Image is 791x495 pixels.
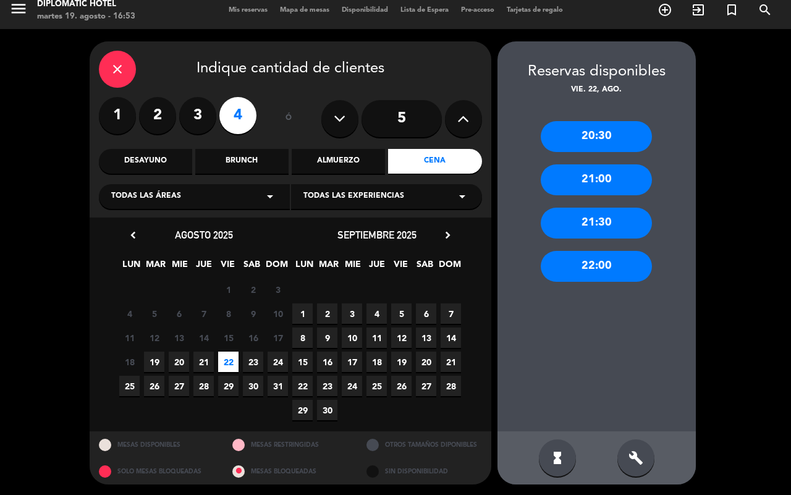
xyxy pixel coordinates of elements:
i: build [628,451,643,465]
div: Reservas disponibles [497,60,696,84]
span: 16 [243,328,263,348]
span: MAR [145,257,166,277]
span: Tarjetas de regalo [501,7,569,14]
div: Brunch [195,149,289,174]
label: 1 [99,97,136,134]
span: 15 [292,352,313,372]
span: VIE [218,257,238,277]
i: arrow_drop_down [455,189,470,204]
span: 24 [268,352,288,372]
span: Disponibilidad [336,7,394,14]
span: Lista de Espera [394,7,455,14]
span: agosto 2025 [175,229,233,241]
span: 18 [366,352,387,372]
span: 17 [342,352,362,372]
span: 29 [218,376,239,396]
span: 2 [243,279,263,300]
span: septiembre 2025 [337,229,417,241]
span: 8 [292,328,313,348]
span: SAB [242,257,262,277]
span: VIE [391,257,411,277]
div: 21:00 [541,164,652,195]
span: LUN [294,257,315,277]
span: 30 [243,376,263,396]
div: MESAS RESTRINGIDAS [223,431,357,458]
span: 23 [243,352,263,372]
span: 3 [342,303,362,324]
i: search [758,2,772,17]
span: LUN [121,257,142,277]
span: 16 [317,352,337,372]
span: 7 [193,303,214,324]
span: 19 [144,352,164,372]
span: 4 [119,303,140,324]
span: 12 [391,328,412,348]
span: 21 [193,352,214,372]
div: martes 19. agosto - 16:53 [37,11,135,23]
span: 19 [391,352,412,372]
span: 5 [144,303,164,324]
span: 17 [268,328,288,348]
div: ó [269,97,309,140]
span: JUE [366,257,387,277]
span: 22 [218,352,239,372]
i: add_circle_outline [658,2,672,17]
i: hourglass_full [550,451,565,465]
label: 3 [179,97,216,134]
span: 20 [169,352,189,372]
span: 5 [391,303,412,324]
span: 7 [441,303,461,324]
span: 9 [243,303,263,324]
span: 27 [169,376,189,396]
i: chevron_left [127,229,140,242]
span: 26 [144,376,164,396]
div: 20:30 [541,121,652,152]
span: Mis reservas [222,7,274,14]
div: MESAS BLOQUEADAS [223,458,357,484]
div: Indique cantidad de clientes [99,51,482,88]
div: SIN DISPONIBILIDAD [357,458,491,484]
span: 10 [268,303,288,324]
i: exit_to_app [691,2,706,17]
span: 13 [169,328,189,348]
span: 24 [342,376,362,396]
span: 9 [317,328,337,348]
span: 28 [193,376,214,396]
span: 20 [416,352,436,372]
span: 6 [169,303,189,324]
span: 13 [416,328,436,348]
span: 23 [317,376,337,396]
span: 4 [366,303,387,324]
div: OTROS TAMAÑOS DIPONIBLES [357,431,491,458]
i: arrow_drop_down [263,189,277,204]
span: 1 [292,303,313,324]
div: 22:00 [541,251,652,282]
span: 12 [144,328,164,348]
span: 21 [441,352,461,372]
label: 2 [139,97,176,134]
div: Almuerzo [292,149,385,174]
span: SAB [415,257,435,277]
i: turned_in_not [724,2,739,17]
span: 27 [416,376,436,396]
div: SOLO MESAS BLOQUEADAS [90,458,224,484]
span: MAR [318,257,339,277]
span: 22 [292,376,313,396]
span: 30 [317,400,337,420]
span: 8 [218,303,239,324]
span: 31 [268,376,288,396]
span: 28 [441,376,461,396]
span: Todas las áreas [111,190,181,203]
span: Mapa de mesas [274,7,336,14]
span: 25 [119,376,140,396]
div: 21:30 [541,208,652,239]
span: JUE [193,257,214,277]
span: 26 [391,376,412,396]
label: 4 [219,97,256,134]
span: 29 [292,400,313,420]
span: 14 [193,328,214,348]
span: 25 [366,376,387,396]
span: 18 [119,352,140,372]
span: Pre-acceso [455,7,501,14]
div: Cena [388,149,481,174]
